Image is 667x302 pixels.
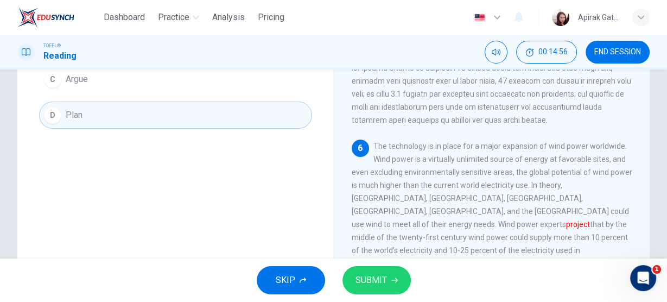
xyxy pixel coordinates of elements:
img: EduSynch logo [17,7,74,28]
div: D [44,106,61,124]
span: Pricing [258,11,284,24]
button: Analysis [208,8,249,27]
div: Apirak Gate-im [578,11,619,24]
iframe: Intercom live chat [630,265,656,291]
span: SKIP [276,273,295,288]
span: Analysis [212,11,245,24]
img: en [473,14,486,22]
button: DPlan [39,102,312,129]
div: Hide [516,41,577,64]
button: Practice [154,8,204,27]
button: 00:14:56 [516,41,577,64]
span: END SESSION [594,48,641,56]
span: Dashboard [104,11,145,24]
button: CArgue [39,66,312,93]
h1: Reading [43,49,77,62]
img: Profile picture [552,9,569,26]
span: The technology is in place for a major expansion of wind power worldwide. Wind power is a virtual... [352,142,632,268]
button: Dashboard [99,8,149,27]
a: EduSynch logo [17,7,99,28]
span: TOEFL® [43,42,61,49]
div: C [44,71,61,88]
span: Plan [66,109,82,122]
span: 1 [652,265,661,274]
button: SKIP [257,266,325,294]
div: Mute [485,41,507,64]
span: 00:14:56 [538,48,568,56]
button: END SESSION [586,41,650,64]
div: 6 [352,140,369,157]
button: Pricing [253,8,289,27]
span: Practice [158,11,189,24]
button: SUBMIT [342,266,411,294]
font: project [566,220,590,229]
span: SUBMIT [355,273,387,288]
span: Argue [66,73,88,86]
